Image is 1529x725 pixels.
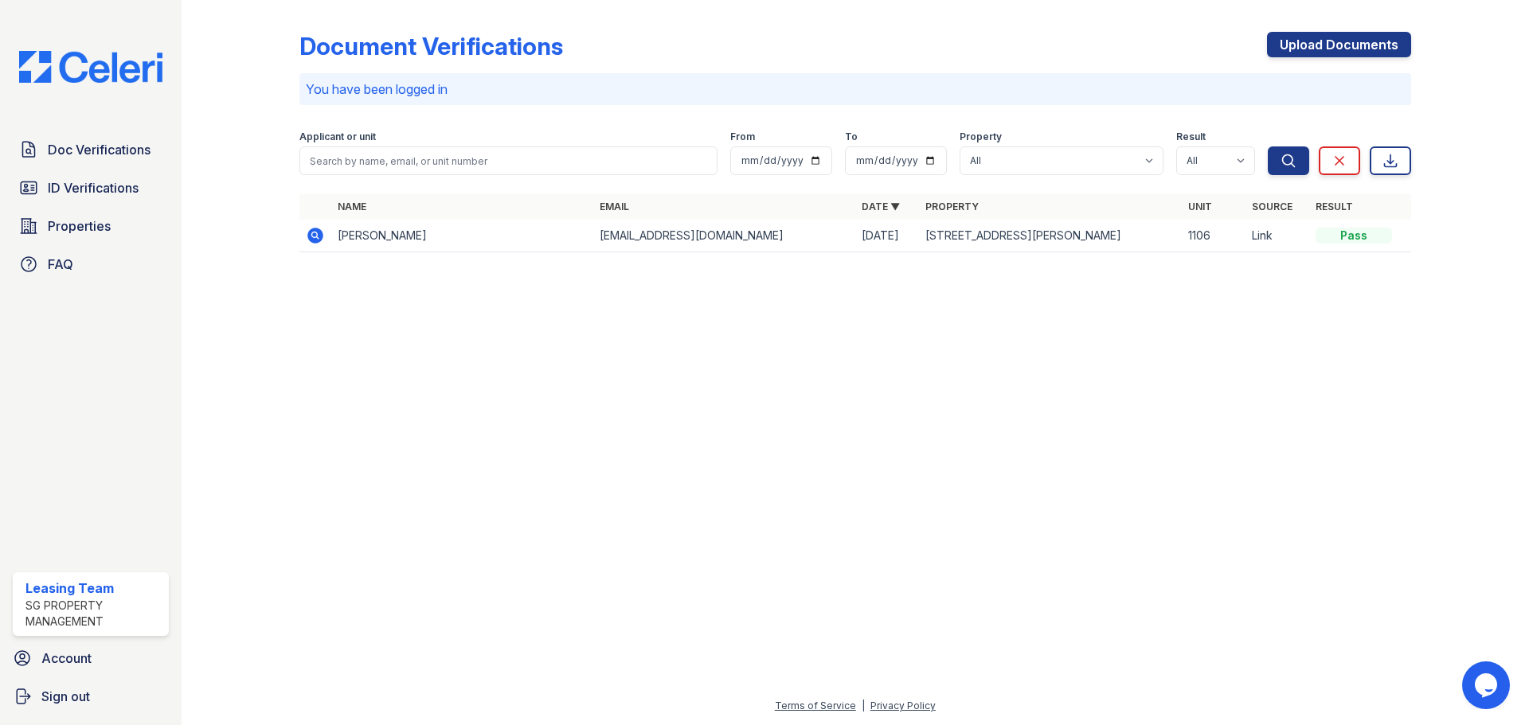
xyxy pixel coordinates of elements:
[600,201,629,212] a: Email
[25,579,162,598] div: Leasing Team
[862,700,865,711] div: |
[919,220,1181,252] td: [STREET_ADDRESS][PERSON_NAME]
[1182,220,1245,252] td: 1106
[960,131,1002,143] label: Property
[13,210,169,242] a: Properties
[48,140,151,159] span: Doc Verifications
[1176,131,1206,143] label: Result
[862,201,900,212] a: Date ▼
[13,134,169,166] a: Doc Verifications
[6,642,175,674] a: Account
[299,131,376,143] label: Applicant or unit
[13,248,169,280] a: FAQ
[1316,228,1392,244] div: Pass
[775,700,856,711] a: Terms of Service
[41,649,92,668] span: Account
[25,598,162,630] div: SG Property Management
[299,32,563,60] div: Document Verifications
[48,178,139,197] span: ID Verifications
[730,131,755,143] label: From
[13,172,169,204] a: ID Verifications
[1316,201,1353,212] a: Result
[48,255,73,274] span: FAQ
[1245,220,1309,252] td: Link
[6,680,175,712] a: Sign out
[925,201,979,212] a: Property
[855,220,919,252] td: [DATE]
[48,216,111,236] span: Properties
[41,687,90,706] span: Sign out
[6,51,175,83] img: CE_Logo_Blue-a8612792a0a2168367f1c8372b55b34899dd931a85d93a1a3d3e32e68fde9ad4.png
[870,700,936,711] a: Privacy Policy
[1188,201,1212,212] a: Unit
[338,201,366,212] a: Name
[1462,661,1513,709] iframe: chat widget
[845,131,858,143] label: To
[1267,32,1411,57] a: Upload Documents
[306,80,1405,99] p: You have been logged in
[1252,201,1292,212] a: Source
[299,146,718,175] input: Search by name, email, or unit number
[593,220,855,252] td: [EMAIL_ADDRESS][DOMAIN_NAME]
[331,220,593,252] td: [PERSON_NAME]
